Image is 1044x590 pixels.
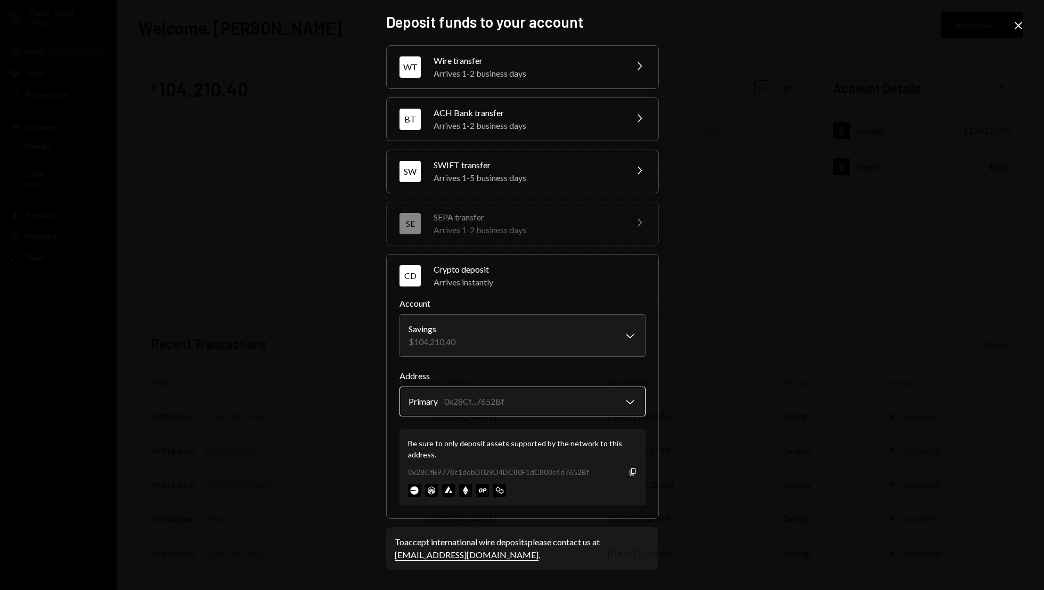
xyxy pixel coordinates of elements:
[387,46,658,88] button: WTWire transferArrives 1-2 business days
[399,161,421,182] div: SW
[387,202,658,245] button: SESEPA transferArrives 1-2 business days
[399,109,421,130] div: BT
[493,484,506,497] img: polygon-mainnet
[395,536,649,561] div: To accept international wire deposits please contact us at .
[434,276,646,289] div: Arrives instantly
[399,370,646,382] label: Address
[387,150,658,193] button: SWSWIFT transferArrives 1-5 business days
[434,263,646,276] div: Crypto deposit
[434,171,620,184] div: Arrives 1-5 business days
[476,484,489,497] img: optimism-mainnet
[425,484,438,497] img: arbitrum-mainnet
[444,395,504,408] div: 0x28Cf...7652Bf
[399,213,421,234] div: SE
[434,67,620,80] div: Arrives 1-2 business days
[386,12,658,32] h2: Deposit funds to your account
[408,484,421,497] img: base-mainnet
[434,54,620,67] div: Wire transfer
[434,224,620,236] div: Arrives 1-2 business days
[399,297,646,505] div: CDCrypto depositArrives instantly
[408,438,637,460] div: Be sure to only deposit assets supported by the network to this address.
[399,297,646,310] label: Account
[434,159,620,171] div: SWIFT transfer
[442,484,455,497] img: avalanche-mainnet
[434,119,620,132] div: Arrives 1-2 business days
[395,550,539,561] a: [EMAIL_ADDRESS][DOMAIN_NAME]
[434,211,620,224] div: SEPA transfer
[399,56,421,78] div: WT
[434,106,620,119] div: ACH Bank transfer
[387,255,658,297] button: CDCrypto depositArrives instantly
[408,466,589,478] div: 0x28CfB9778c1debD029D4DC80F1dC808c4d7652Bf
[399,387,646,416] button: Address
[399,265,421,286] div: CD
[387,98,658,141] button: BTACH Bank transferArrives 1-2 business days
[399,314,646,357] button: Account
[459,484,472,497] img: ethereum-mainnet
